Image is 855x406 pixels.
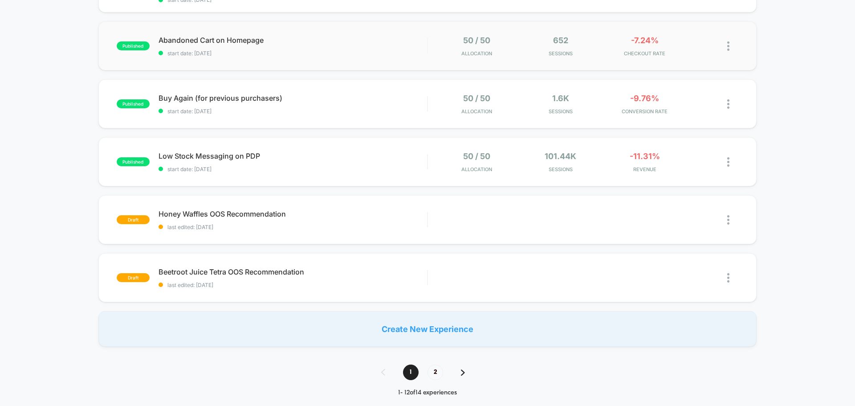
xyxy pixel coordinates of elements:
[552,94,569,103] span: 1.6k
[605,166,684,172] span: REVENUE
[461,108,492,115] span: Allocation
[521,50,601,57] span: Sessions
[117,273,150,282] span: draft
[521,108,601,115] span: Sessions
[463,36,490,45] span: 50 / 50
[463,152,490,161] span: 50 / 50
[159,94,427,103] span: Buy Again (for previous purchasers)
[605,108,684,115] span: CONVERSION RATE
[159,108,427,115] span: start date: [DATE]
[727,41,729,51] img: close
[159,282,427,288] span: last edited: [DATE]
[461,369,465,376] img: pagination forward
[159,152,427,160] span: Low Stock Messaging on PDP
[727,157,729,167] img: close
[98,311,757,347] div: Create New Experience
[461,50,492,57] span: Allocation
[372,389,483,397] div: 1 - 12 of 14 experiences
[159,50,427,57] span: start date: [DATE]
[159,224,427,230] span: last edited: [DATE]
[117,157,150,166] span: published
[463,94,490,103] span: 50 / 50
[727,273,729,283] img: close
[727,99,729,109] img: close
[605,50,684,57] span: CHECKOUT RATE
[631,36,659,45] span: -7.24%
[117,215,150,224] span: draft
[427,365,443,380] span: 2
[553,36,568,45] span: 652
[545,152,576,161] span: 101.44k
[159,209,427,218] span: Honey Waffles OOS Recommendation
[521,166,601,172] span: Sessions
[630,94,659,103] span: -9.76%
[630,152,660,161] span: -11.31%
[159,36,427,45] span: Abandoned Cart on Homepage
[117,41,150,50] span: published
[159,267,427,276] span: Beetroot Juice Tetra OOS Recommendation
[727,215,729,225] img: close
[117,99,150,108] span: published
[403,365,419,380] span: 1
[461,166,492,172] span: Allocation
[159,166,427,172] span: start date: [DATE]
